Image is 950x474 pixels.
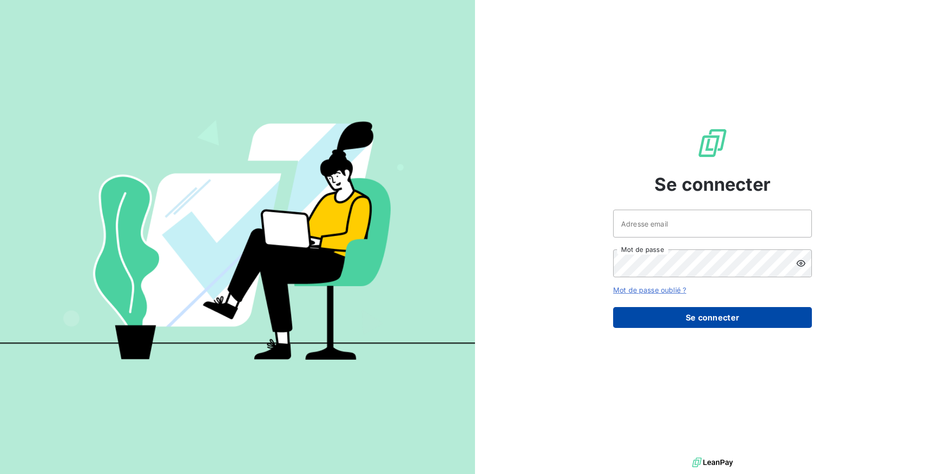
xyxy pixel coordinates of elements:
[692,455,733,470] img: logo
[654,171,771,198] span: Se connecter
[613,210,812,237] input: placeholder
[613,307,812,328] button: Se connecter
[613,286,686,294] a: Mot de passe oublié ?
[697,127,728,159] img: Logo LeanPay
